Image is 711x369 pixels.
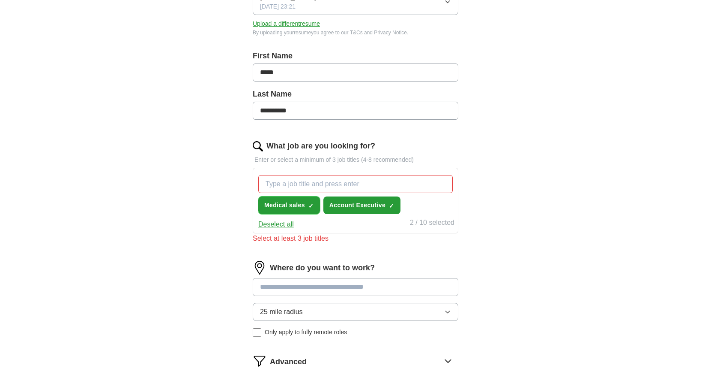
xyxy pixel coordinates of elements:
span: [DATE] 23:21 [260,2,296,11]
p: Enter or select a minimum of 3 job titles (4-8 recommended) [253,155,458,164]
div: Select at least 3 job titles [253,233,458,244]
span: ✓ [389,203,394,209]
label: Where do you want to work? [270,262,375,274]
img: location.png [253,261,266,275]
button: Upload a differentresume [253,19,320,28]
a: Privacy Notice [374,30,407,36]
div: By uploading your resume you agree to our and . [253,29,458,36]
img: filter [253,354,266,368]
label: What job are you looking for? [266,140,375,152]
span: Account Executive [329,201,385,210]
span: Medical sales [264,201,305,210]
img: search.png [253,141,263,151]
label: Last Name [253,88,458,100]
input: Only apply to fully remote roles [253,328,261,337]
button: Medical sales✓ [258,197,320,214]
button: 25 mile radius [253,303,458,321]
div: 2 / 10 selected [410,218,454,230]
label: First Name [253,50,458,62]
button: Account Executive✓ [323,197,400,214]
span: 25 mile radius [260,307,303,317]
span: ✓ [308,203,314,209]
span: Advanced [270,356,307,368]
span: Only apply to fully remote roles [265,328,347,337]
input: Type a job title and press enter [258,175,453,193]
button: Deselect all [258,219,294,230]
a: T&Cs [350,30,363,36]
